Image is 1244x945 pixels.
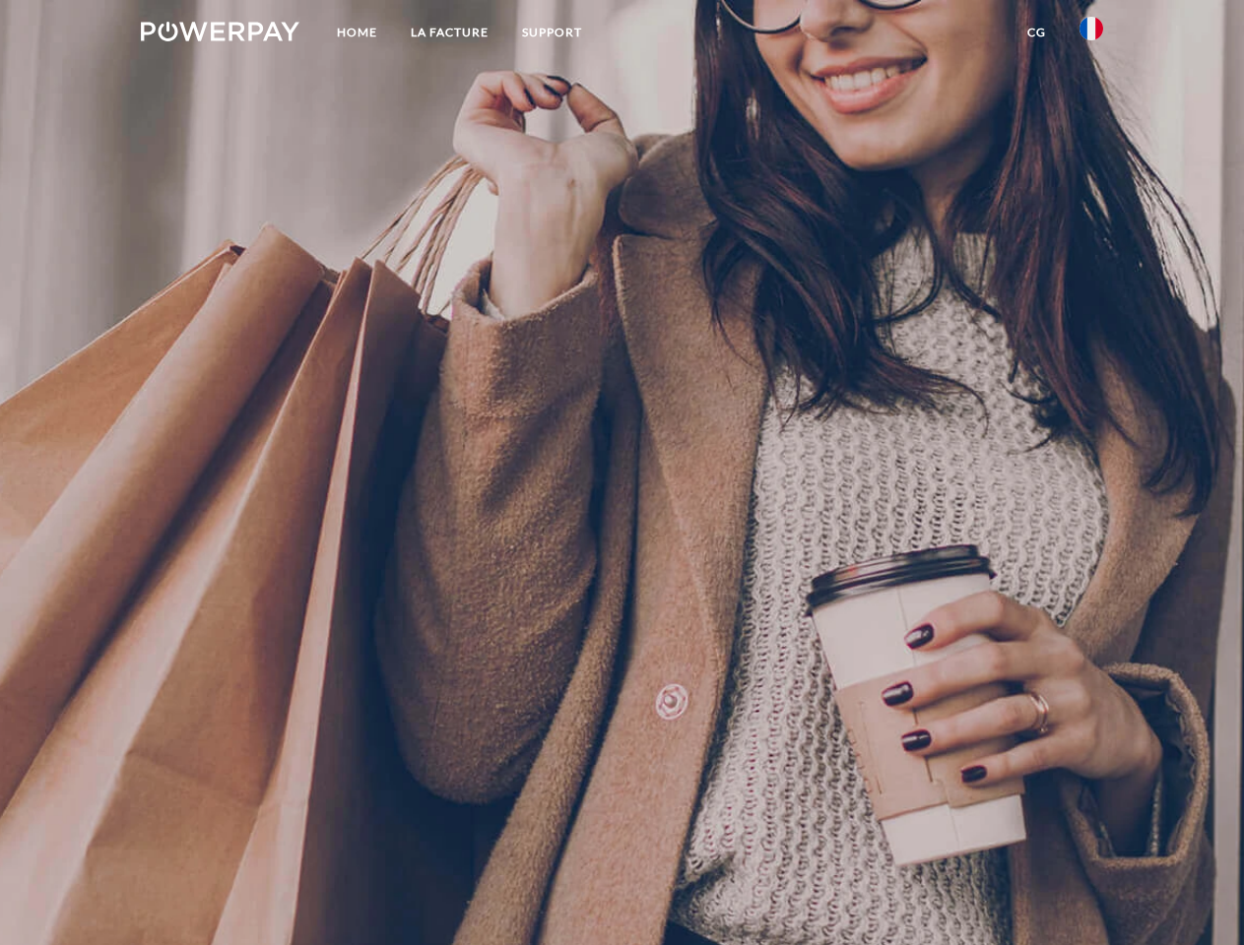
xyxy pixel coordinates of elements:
[505,15,599,50] a: Support
[141,22,299,41] img: logo-powerpay-white.svg
[1080,17,1103,40] img: fr
[320,15,394,50] a: Home
[394,15,505,50] a: LA FACTURE
[1011,15,1063,50] a: CG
